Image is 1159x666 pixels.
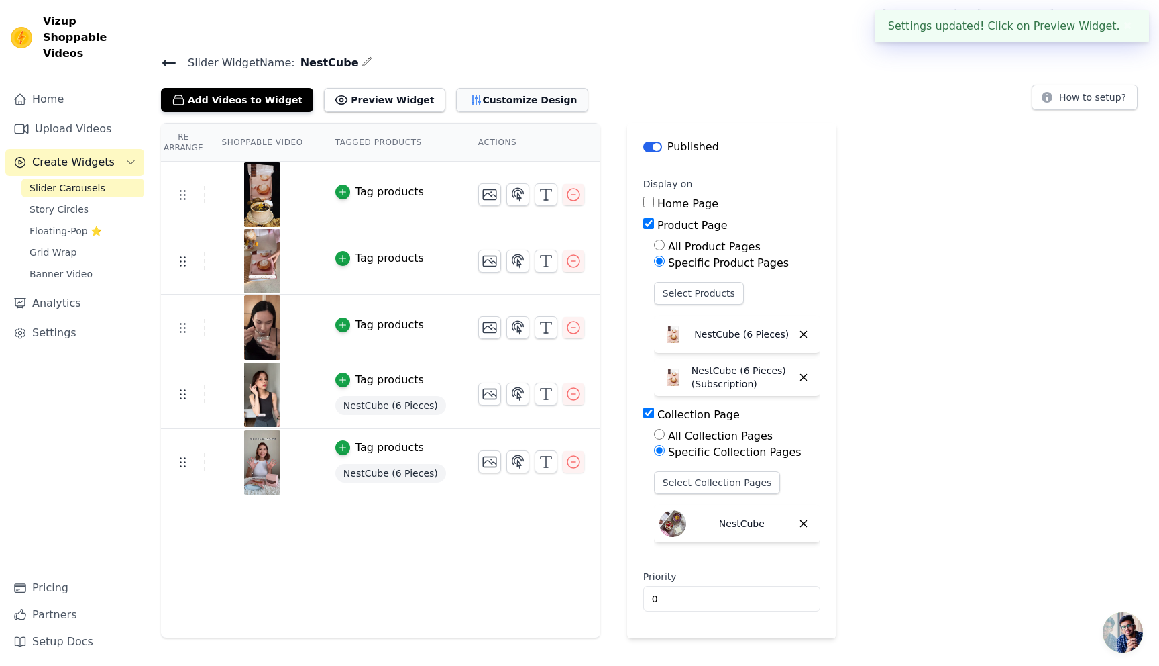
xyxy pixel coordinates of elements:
[694,328,789,341] p: NestCube (6 Pieces)
[355,317,424,333] div: Tag products
[5,628,144,655] a: Setup Docs
[30,224,102,238] span: Floating-Pop ⭐
[362,54,372,72] div: Edit Name
[355,184,424,200] div: Tag products
[243,363,281,427] img: vizup-images-2832.png
[21,179,144,197] a: Slider Carousels
[657,408,740,421] label: Collection Page
[1065,9,1148,34] button: N NestBloom
[11,27,32,48] img: Vizup
[657,197,718,210] label: Home Page
[659,510,686,537] img: NestCube
[659,364,686,391] img: NestCube (6 Pieces) (Subscription)
[668,446,802,459] label: Specific Collection Pages
[478,183,501,206] button: Change Thumbnail
[654,471,781,494] button: Select Collection Pages
[243,162,281,227] img: vizup-images-70d8.jpg
[355,440,424,456] div: Tag products
[335,440,424,456] button: Tag products
[643,570,820,583] label: Priority
[21,265,144,283] a: Banner Video
[161,124,205,162] th: Re Arrange
[462,124,600,162] th: Actions
[335,184,424,200] button: Tag products
[792,366,815,389] button: Delete widget
[882,9,958,34] a: Help Setup
[335,464,446,483] span: NestCube (6 Pieces)
[30,246,76,259] span: Grid Wrap
[668,256,789,269] label: Specific Product Pages
[355,372,424,388] div: Tag products
[657,219,728,232] label: Product Page
[792,512,815,535] button: Delete collection
[30,267,93,281] span: Banner Video
[335,317,424,333] button: Tag products
[478,250,501,273] button: Change Thumbnail
[205,124,319,162] th: Shoppable Video
[643,177,693,191] legend: Display on
[1120,18,1136,34] button: Close
[21,200,144,219] a: Story Circles
[243,229,281,293] img: vizup-images-ed6e.png
[5,115,144,142] a: Upload Videos
[5,320,144,346] a: Settings
[692,364,792,391] p: NestCube (6 Pieces) (Subscription)
[5,86,144,113] a: Home
[875,10,1149,42] div: Settings updated! Click on Preview Widget.
[478,316,501,339] button: Change Thumbnail
[478,450,501,473] button: Change Thumbnail
[21,243,144,262] a: Grid Wrap
[478,383,501,406] button: Change Thumbnail
[654,282,744,305] button: Select Products
[355,250,424,267] div: Tag products
[977,9,1054,34] a: Book Demo
[5,575,144,602] a: Pricing
[21,222,144,240] a: Floating-Pop ⭐
[719,517,765,530] p: NestCube
[161,88,313,112] button: Add Videos to Widget
[456,88,588,112] button: Customize Design
[32,154,115,171] span: Create Widgets
[43,13,139,62] span: Vizup Shoppable Videos
[295,55,359,71] span: NestCube
[243,295,281,360] img: vizup-images-932e.png
[335,396,446,415] span: NestCube (6 Pieces)
[1087,9,1148,34] p: NestBloom
[319,124,462,162] th: Tagged Products
[1032,85,1138,110] button: How to setup?
[177,55,295,71] span: Slider Widget Name:
[5,149,144,176] button: Create Widgets
[30,203,89,216] span: Story Circles
[1032,94,1138,107] a: How to setup?
[324,88,445,112] button: Preview Widget
[667,139,719,155] p: Published
[1103,612,1143,653] a: Open chat
[5,290,144,317] a: Analytics
[668,430,773,442] label: All Collection Pages
[243,430,281,495] img: vizup-images-7c8c.png
[659,321,686,348] img: NestCube (6 Pieces)
[30,181,105,195] span: Slider Carousels
[792,323,815,346] button: Delete widget
[668,240,761,253] label: All Product Pages
[335,372,424,388] button: Tag products
[335,250,424,267] button: Tag products
[5,602,144,628] a: Partners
